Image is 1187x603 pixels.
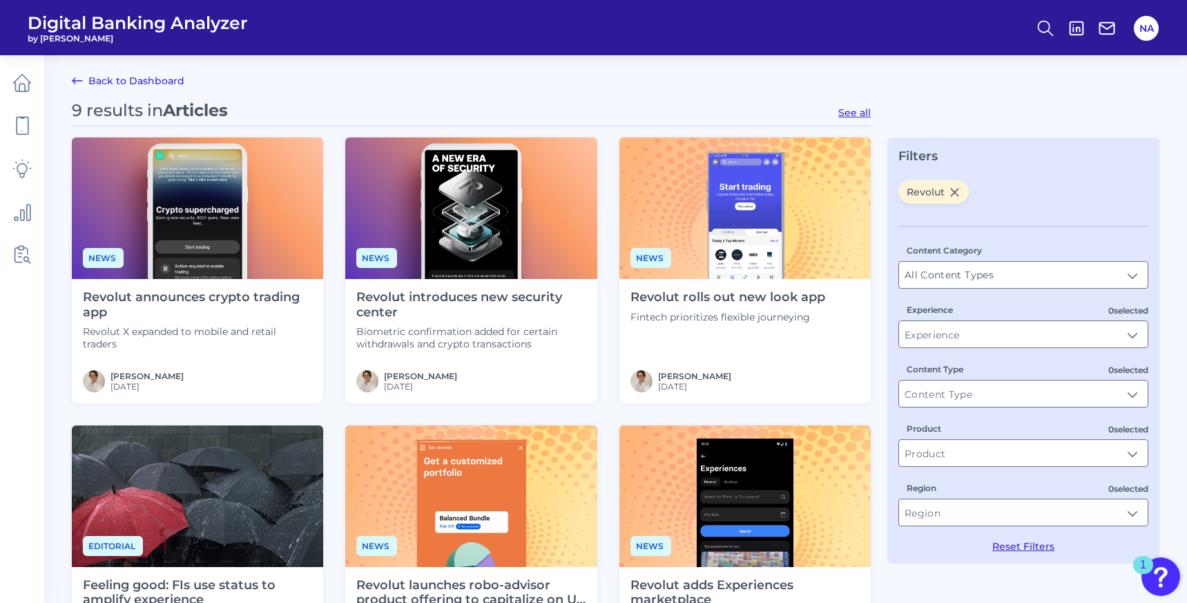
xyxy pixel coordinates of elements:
button: NA [1134,16,1159,41]
span: Articles [163,100,228,120]
span: Editorial [83,536,143,556]
span: by [PERSON_NAME] [28,33,248,44]
p: Biometric confirmation added for certain withdrawals and crypto transactions [356,325,586,350]
label: Content Type [907,364,963,374]
button: See all [838,106,871,119]
a: [PERSON_NAME] [110,371,184,381]
img: Revtop.png [619,425,871,567]
span: News [630,536,671,556]
input: Content Type [899,381,1148,407]
span: Revolut [898,180,969,204]
h4: Revolut rolls out new look app [630,290,825,305]
img: MIchael McCaw [630,370,653,392]
a: [PERSON_NAME] [658,371,731,381]
img: Revrobo.png [345,425,597,567]
a: News [630,539,671,552]
a: News [356,539,397,552]
input: Experience [899,321,1148,347]
p: Fintech prioritizes flexible journeying [630,311,825,323]
div: 9 results in [72,100,228,120]
h4: Revolut announces crypto trading app [83,290,312,320]
a: News [83,251,124,264]
span: Digital Banking Analyzer [28,12,248,33]
button: Open Resource Center, 1 new notification [1141,557,1180,596]
p: Revolut X expanded to mobile and retail traders [83,325,312,350]
a: Editorial [83,539,143,552]
label: Region [907,483,936,493]
span: News [356,248,397,268]
a: News [356,251,397,264]
img: MIchael McCaw [356,370,378,392]
input: Product [899,440,1148,466]
span: [DATE] [658,381,731,392]
a: [PERSON_NAME] [384,371,457,381]
span: Filters [898,149,938,164]
span: News [356,536,397,556]
button: Reset Filters [992,540,1054,553]
a: Back to Dashboard [72,73,184,89]
img: News - Phone (10).png [345,137,597,279]
span: [DATE] [110,381,184,392]
span: [DATE] [384,381,457,392]
label: Product [907,423,941,434]
img: premium_photo-1664303017917-71ebeb42343d.webp [72,425,323,567]
a: News [630,251,671,264]
span: News [83,248,124,268]
img: News - Phone (21).png [72,137,323,279]
label: Content Category [907,245,982,256]
h4: Revolut introduces new security center [356,290,586,320]
img: Revh.png [619,137,871,279]
span: News [630,248,671,268]
input: Region [899,499,1148,526]
div: 1 [1140,565,1146,583]
img: MIchael McCaw [83,370,105,392]
label: Experience [907,305,953,315]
